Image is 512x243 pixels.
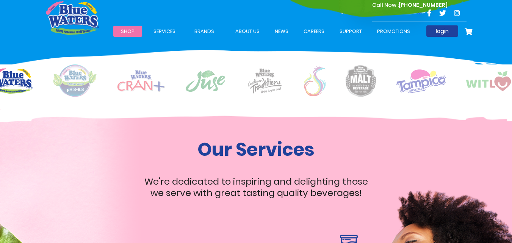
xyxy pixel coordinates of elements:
[267,26,296,37] a: News
[332,26,370,37] a: support
[153,28,175,35] span: Services
[426,25,458,37] a: login
[346,65,376,97] img: logo
[296,26,332,37] a: careers
[117,70,165,92] img: logo
[194,28,214,35] span: Brands
[185,70,226,92] img: logo
[113,26,142,37] a: Shop
[370,26,418,37] a: Promotions
[228,26,267,37] a: about us
[396,69,446,93] img: logo
[246,68,284,94] img: logo
[372,1,399,9] span: Call Now :
[187,26,222,37] a: Brands
[146,26,183,37] a: Services
[137,176,376,199] p: We're dedicated to inspiring and delighting those we serve with great tasting quality beverages!
[372,1,448,9] p: [PHONE_NUMBER]
[121,28,135,35] span: Shop
[46,1,99,34] a: store logo
[137,139,376,161] h1: Our Services
[53,64,97,97] img: logo
[304,66,326,96] img: logo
